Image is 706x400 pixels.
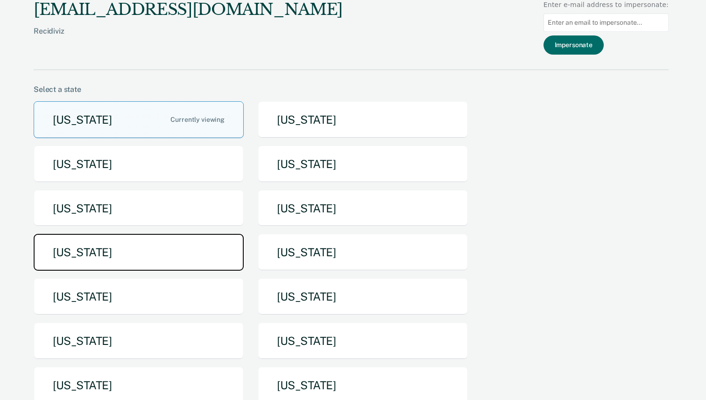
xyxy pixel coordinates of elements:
[34,146,244,182] button: [US_STATE]
[258,278,468,315] button: [US_STATE]
[34,190,244,227] button: [US_STATE]
[34,85,669,94] div: Select a state
[34,27,343,50] div: Recidiviz
[544,35,604,55] button: Impersonate
[34,278,244,315] button: [US_STATE]
[258,146,468,182] button: [US_STATE]
[544,14,669,32] input: Enter an email to impersonate...
[34,234,244,271] button: [US_STATE]
[258,323,468,359] button: [US_STATE]
[258,234,468,271] button: [US_STATE]
[34,101,244,138] button: [US_STATE]
[34,323,244,359] button: [US_STATE]
[258,101,468,138] button: [US_STATE]
[258,190,468,227] button: [US_STATE]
